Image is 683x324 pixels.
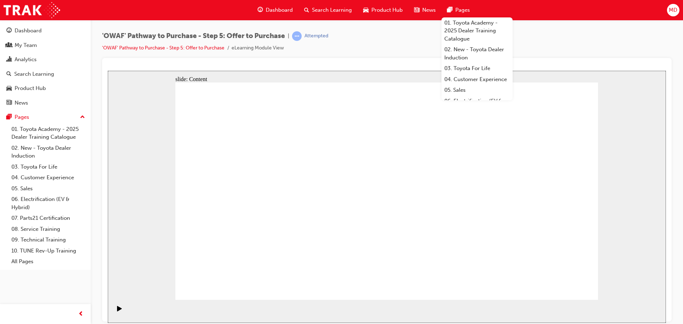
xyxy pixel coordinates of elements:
span: news-icon [6,100,12,106]
a: 05. Sales [9,183,88,194]
span: people-icon [6,42,12,49]
a: 04. Customer Experience [441,74,513,85]
a: 10. TUNE Rev-Up Training [9,245,88,256]
a: 02. New - Toyota Dealer Induction [9,143,88,161]
button: Pages [3,111,88,124]
span: | [288,32,289,40]
span: Dashboard [266,6,293,14]
button: Play (Ctrl+Alt+P) [4,235,16,247]
a: 06. Electrification (EV & Hybrid) [9,194,88,213]
span: search-icon [304,6,309,15]
span: MD [669,6,677,14]
span: guage-icon [6,28,12,34]
a: Analytics [3,53,88,66]
div: Attempted [305,33,328,39]
a: 07. Parts21 Certification [9,213,88,224]
a: News [3,96,88,110]
div: News [15,99,28,107]
span: chart-icon [6,57,12,63]
span: 'OWAF' Pathway to Purchase - Step 5: Offer to Purchase [102,32,285,40]
a: guage-iconDashboard [252,3,298,17]
span: car-icon [363,6,369,15]
a: Dashboard [3,24,88,37]
span: up-icon [80,113,85,122]
span: pages-icon [6,114,12,121]
a: pages-iconPages [441,3,476,17]
button: MD [667,4,679,16]
button: DashboardMy TeamAnalyticsSearch LearningProduct HubNews [3,23,88,111]
span: news-icon [414,6,419,15]
a: 08. Service Training [9,224,88,235]
div: Search Learning [14,70,54,78]
div: Analytics [15,55,37,64]
div: Dashboard [15,27,42,35]
span: Product Hub [371,6,403,14]
a: 03. Toyota For Life [441,63,513,74]
span: learningRecordVerb_ATTEMPT-icon [292,31,302,41]
a: 02. New - Toyota Dealer Induction [441,44,513,63]
a: 06. Electrification (EV & Hybrid) [441,96,513,115]
span: search-icon [6,71,11,78]
a: 04. Customer Experience [9,172,88,183]
a: 'OWAF' Pathway to Purchase - Step 5: Offer to Purchase [102,45,224,51]
a: My Team [3,39,88,52]
a: 09. Technical Training [9,234,88,245]
span: pages-icon [447,6,452,15]
span: prev-icon [78,310,84,319]
a: 03. Toyota For Life [9,161,88,172]
span: Search Learning [312,6,352,14]
a: All Pages [9,256,88,267]
div: playback controls [4,229,16,252]
li: eLearning Module View [232,44,284,52]
div: Product Hub [15,84,46,92]
a: news-iconNews [408,3,441,17]
a: Search Learning [3,68,88,81]
span: Pages [455,6,470,14]
span: guage-icon [258,6,263,15]
div: My Team [15,41,37,49]
a: car-iconProduct Hub [358,3,408,17]
a: 01. Toyota Academy - 2025 Dealer Training Catalogue [9,124,88,143]
a: search-iconSearch Learning [298,3,358,17]
a: 05. Sales [441,85,513,96]
span: car-icon [6,85,12,92]
span: News [422,6,436,14]
a: Product Hub [3,82,88,95]
a: 01. Toyota Academy - 2025 Dealer Training Catalogue [441,17,513,44]
div: Pages [15,113,29,121]
img: Trak [4,2,60,18]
